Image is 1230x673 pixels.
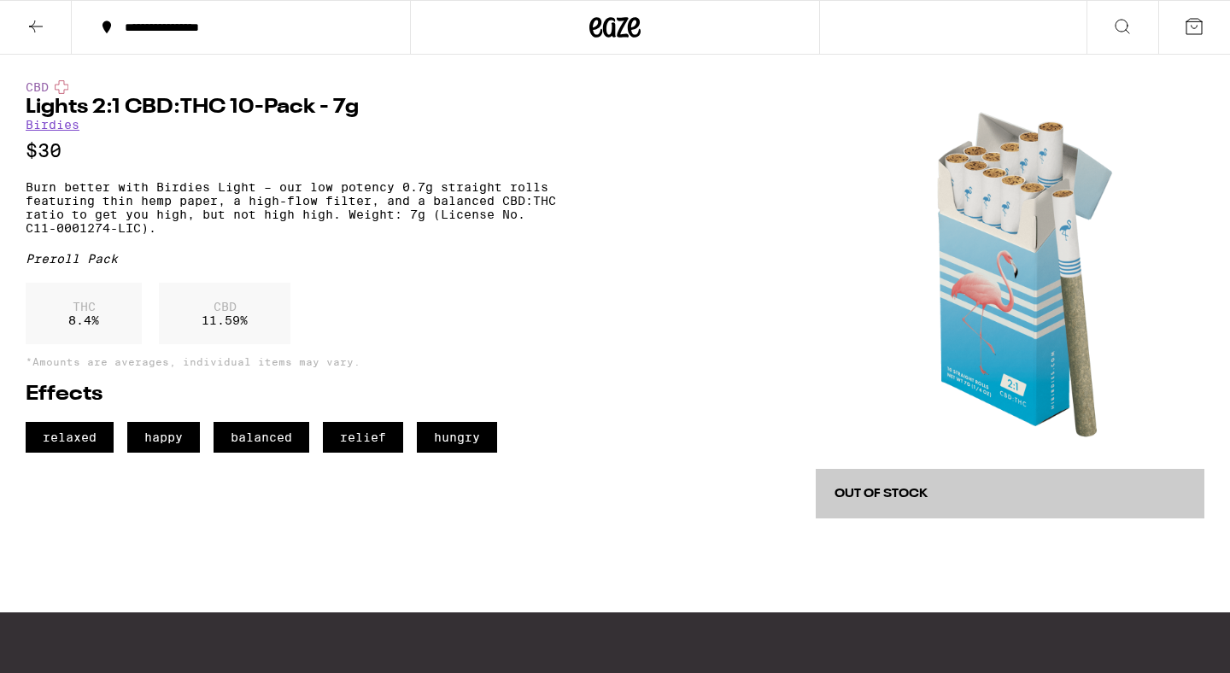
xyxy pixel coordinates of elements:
[55,80,68,94] img: cbdColor.svg
[26,118,79,132] a: Birdies
[26,80,556,94] div: CBD
[816,80,1204,469] img: Birdies - Lights 2:1 CBD:THC 10-Pack - 7g
[26,97,556,118] h1: Lights 2:1 CBD:THC 10-Pack - 7g
[816,469,1204,518] button: Out of Stock
[202,300,248,313] p: CBD
[417,422,497,453] span: hungry
[26,180,556,235] p: Burn better with Birdies Light – our low potency 0.7g straight rolls featuring thin hemp paper, a...
[835,488,928,500] span: Out of Stock
[214,422,309,453] span: balanced
[26,356,556,367] p: *Amounts are averages, individual items may vary.
[26,283,142,344] div: 8.4 %
[159,283,290,344] div: 11.59 %
[26,384,556,405] h2: Effects
[127,422,200,453] span: happy
[68,300,99,313] p: THC
[26,422,114,453] span: relaxed
[26,140,556,161] p: $30
[26,252,556,266] div: Preroll Pack
[323,422,403,453] span: relief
